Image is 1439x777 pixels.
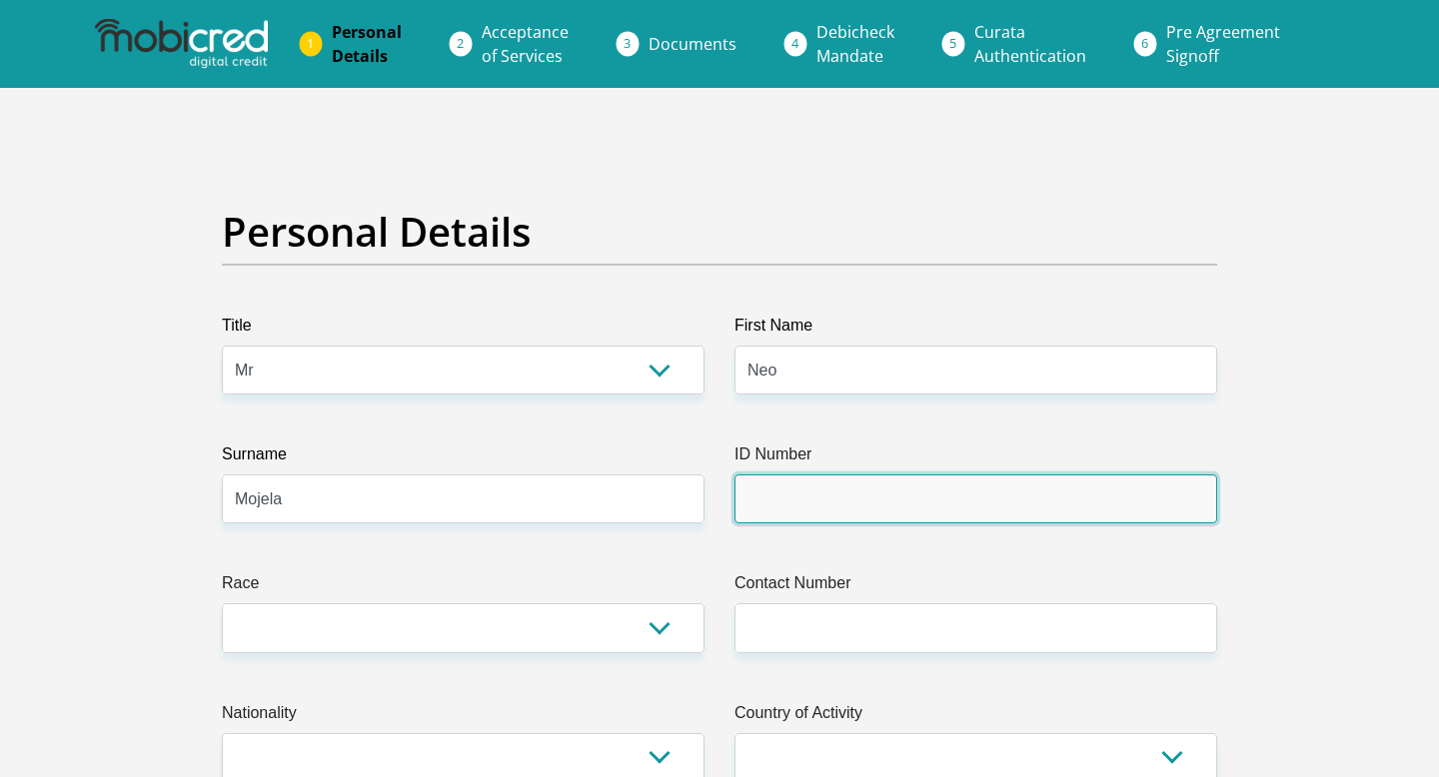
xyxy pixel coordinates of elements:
[222,571,705,603] label: Race
[222,701,705,733] label: Nationality
[332,21,402,67] span: Personal Details
[95,19,267,69] img: mobicred logo
[734,701,1217,733] label: Country of Activity
[734,314,1217,346] label: First Name
[482,21,569,67] span: Acceptance of Services
[734,474,1217,523] input: ID Number
[222,474,705,523] input: Surname
[466,12,585,76] a: Acceptanceof Services
[1150,12,1296,76] a: Pre AgreementSignoff
[316,12,418,76] a: PersonalDetails
[222,314,705,346] label: Title
[1166,21,1280,67] span: Pre Agreement Signoff
[734,346,1217,394] input: First Name
[800,12,910,76] a: DebicheckMandate
[974,21,1086,67] span: Curata Authentication
[222,208,1217,256] h2: Personal Details
[633,24,752,64] a: Documents
[816,21,894,67] span: Debicheck Mandate
[958,12,1102,76] a: CurataAuthentication
[734,571,1217,603] label: Contact Number
[734,442,1217,474] label: ID Number
[734,603,1217,652] input: Contact Number
[649,33,736,55] span: Documents
[222,442,705,474] label: Surname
